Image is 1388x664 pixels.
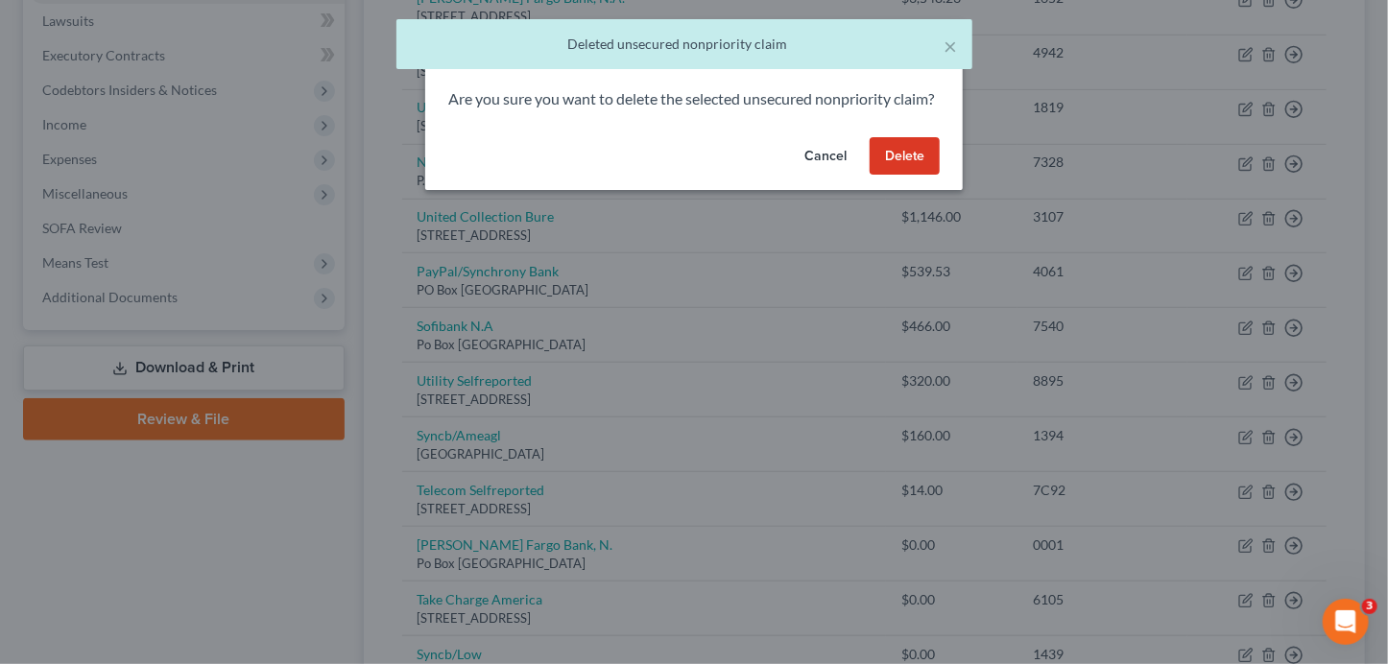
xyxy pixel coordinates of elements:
button: Delete [870,137,940,176]
iframe: Intercom live chat [1323,599,1369,645]
div: Deleted unsecured nonpriority claim [412,35,957,54]
p: Are you sure you want to delete the selected unsecured nonpriority claim? [448,88,940,110]
span: 3 [1362,599,1377,614]
button: Cancel [789,137,862,176]
button: × [944,35,957,58]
